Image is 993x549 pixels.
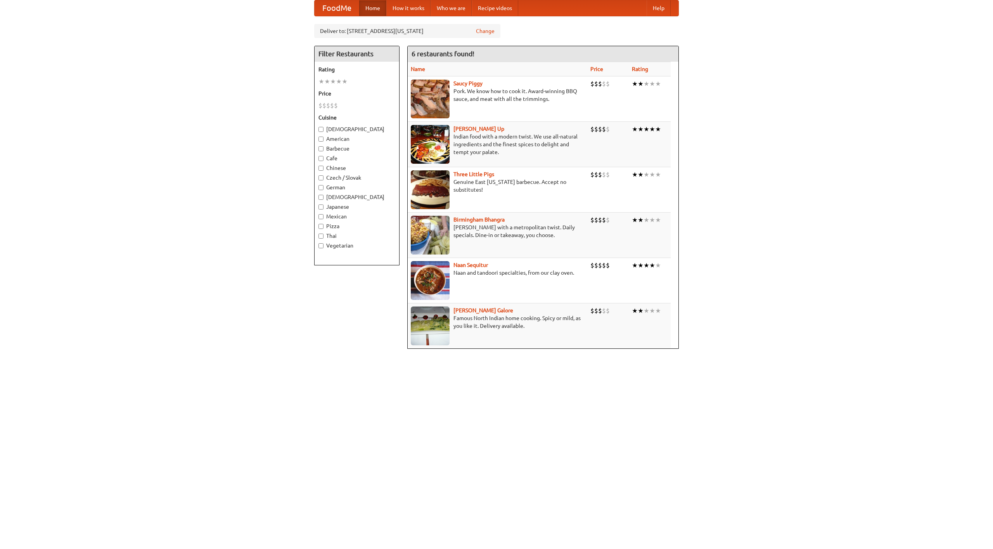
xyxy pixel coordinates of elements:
[324,77,330,86] li: ★
[655,261,661,270] li: ★
[602,307,606,315] li: $
[318,154,395,162] label: Cafe
[318,156,324,161] input: Cafe
[453,307,513,313] a: [PERSON_NAME] Galore
[472,0,518,16] a: Recipe videos
[411,80,450,118] img: saucy.jpg
[590,261,594,270] li: $
[649,261,655,270] li: ★
[632,261,638,270] li: ★
[453,262,488,268] a: Naan Sequitur
[602,80,606,88] li: $
[644,261,649,270] li: ★
[655,80,661,88] li: ★
[632,125,638,133] li: ★
[602,170,606,179] li: $
[649,170,655,179] li: ★
[649,80,655,88] li: ★
[655,170,661,179] li: ★
[318,135,395,143] label: American
[318,203,395,211] label: Japanese
[655,125,661,133] li: ★
[606,261,610,270] li: $
[602,125,606,133] li: $
[453,126,504,132] a: [PERSON_NAME] Up
[590,80,594,88] li: $
[318,195,324,200] input: [DEMOGRAPHIC_DATA]
[638,261,644,270] li: ★
[606,216,610,224] li: $
[318,66,395,73] h5: Rating
[598,307,602,315] li: $
[594,170,598,179] li: $
[342,77,348,86] li: ★
[649,216,655,224] li: ★
[411,314,584,330] p: Famous North Indian home cooking. Spicy or mild, as you like it. Delivery available.
[644,80,649,88] li: ★
[453,80,483,87] b: Saucy Piggy
[322,101,326,110] li: $
[606,307,610,315] li: $
[590,125,594,133] li: $
[318,242,395,249] label: Vegetarian
[318,175,324,180] input: Czech / Slovak
[649,307,655,315] li: ★
[411,133,584,156] p: Indian food with a modern twist. We use all-natural ingredients and the finest spices to delight ...
[638,307,644,315] li: ★
[330,77,336,86] li: ★
[602,216,606,224] li: $
[314,24,500,38] div: Deliver to: [STREET_ADDRESS][US_STATE]
[598,170,602,179] li: $
[644,307,649,315] li: ★
[318,214,324,219] input: Mexican
[594,125,598,133] li: $
[318,127,324,132] input: [DEMOGRAPHIC_DATA]
[315,0,359,16] a: FoodMe
[318,243,324,248] input: Vegetarian
[632,216,638,224] li: ★
[318,125,395,133] label: [DEMOGRAPHIC_DATA]
[318,204,324,210] input: Japanese
[453,216,505,223] a: Birmingham Bhangra
[330,101,334,110] li: $
[411,178,584,194] p: Genuine East [US_STATE] barbecue. Accept no substitutes!
[655,216,661,224] li: ★
[590,216,594,224] li: $
[334,101,338,110] li: $
[606,170,610,179] li: $
[476,27,495,35] a: Change
[411,87,584,103] p: Pork. We know how to cook it. Award-winning BBQ sauce, and meat with all the trimmings.
[315,46,399,62] h4: Filter Restaurants
[411,170,450,209] img: littlepigs.jpg
[594,307,598,315] li: $
[412,50,474,57] ng-pluralize: 6 restaurants found!
[649,125,655,133] li: ★
[359,0,386,16] a: Home
[318,213,395,220] label: Mexican
[632,80,638,88] li: ★
[318,185,324,190] input: German
[318,146,324,151] input: Barbecue
[386,0,431,16] a: How it works
[594,216,598,224] li: $
[411,307,450,345] img: currygalore.jpg
[638,170,644,179] li: ★
[318,166,324,171] input: Chinese
[598,261,602,270] li: $
[453,171,494,177] a: Three Little Pigs
[632,66,648,72] a: Rating
[590,307,594,315] li: $
[644,170,649,179] li: ★
[318,114,395,121] h5: Cuisine
[602,261,606,270] li: $
[318,101,322,110] li: $
[590,170,594,179] li: $
[318,145,395,152] label: Barbecue
[632,307,638,315] li: ★
[318,137,324,142] input: American
[594,261,598,270] li: $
